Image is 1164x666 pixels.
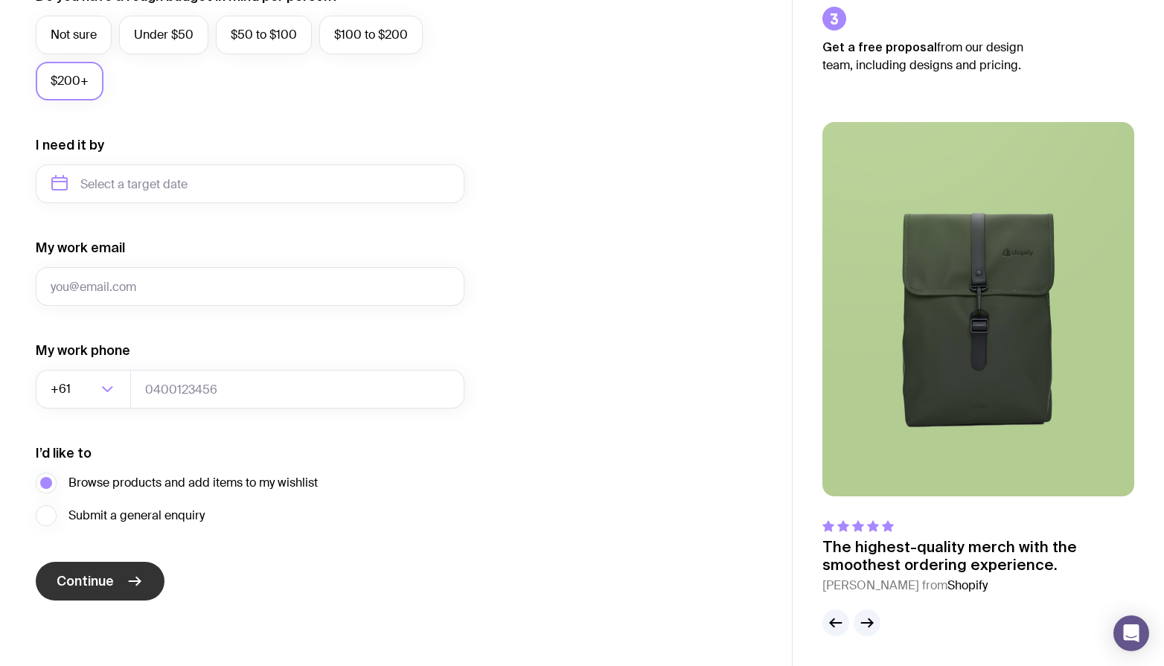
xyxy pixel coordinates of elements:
label: My work email [36,239,125,257]
div: Open Intercom Messenger [1113,615,1149,651]
label: Under $50 [119,16,208,54]
label: I need it by [36,136,104,154]
button: Continue [36,562,164,601]
label: I’d like to [36,444,92,462]
span: Shopify [947,577,988,593]
input: 0400123456 [130,370,464,409]
span: Browse products and add items to my wishlist [68,474,318,492]
p: The highest-quality merch with the smoothest ordering experience. [822,538,1134,574]
cite: [PERSON_NAME] from [822,577,1134,595]
label: Not sure [36,16,112,54]
label: $100 to $200 [319,16,423,54]
span: +61 [51,370,74,409]
strong: Get a free proposal [822,40,937,54]
span: Submit a general enquiry [68,507,205,525]
p: from our design team, including designs and pricing. [822,38,1046,74]
span: Continue [57,572,114,590]
label: $200+ [36,62,103,100]
input: Search for option [74,370,97,409]
label: $50 to $100 [216,16,312,54]
input: Select a target date [36,164,464,203]
div: Search for option [36,370,131,409]
input: you@email.com [36,267,464,306]
label: My work phone [36,342,130,359]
